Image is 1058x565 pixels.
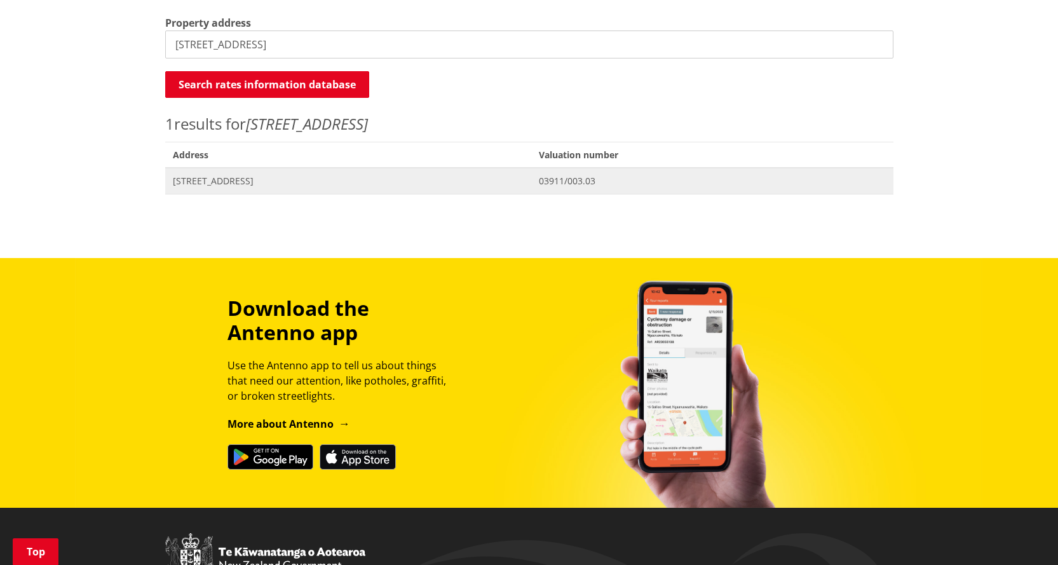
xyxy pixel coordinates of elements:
[539,175,885,187] span: 03911/003.03
[165,142,532,168] span: Address
[531,142,893,168] span: Valuation number
[1000,512,1045,557] iframe: Messenger Launcher
[13,538,58,565] a: Top
[173,175,524,187] span: [STREET_ADDRESS]
[227,417,350,431] a: More about Antenno
[227,358,458,404] p: Use the Antenno app to tell us about things that need our attention, like potholes, graffiti, or ...
[165,15,251,31] label: Property address
[165,113,174,134] span: 1
[320,444,396,470] img: Download on the App Store
[165,71,369,98] button: Search rates information database
[227,444,313,470] img: Get it on Google Play
[246,113,368,134] em: [STREET_ADDRESS]
[165,31,893,58] input: e.g. Duke Street NGARUAWAHIA
[165,168,893,194] a: [STREET_ADDRESS] 03911/003.03
[227,296,458,345] h3: Download the Antenno app
[165,112,893,135] p: results for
